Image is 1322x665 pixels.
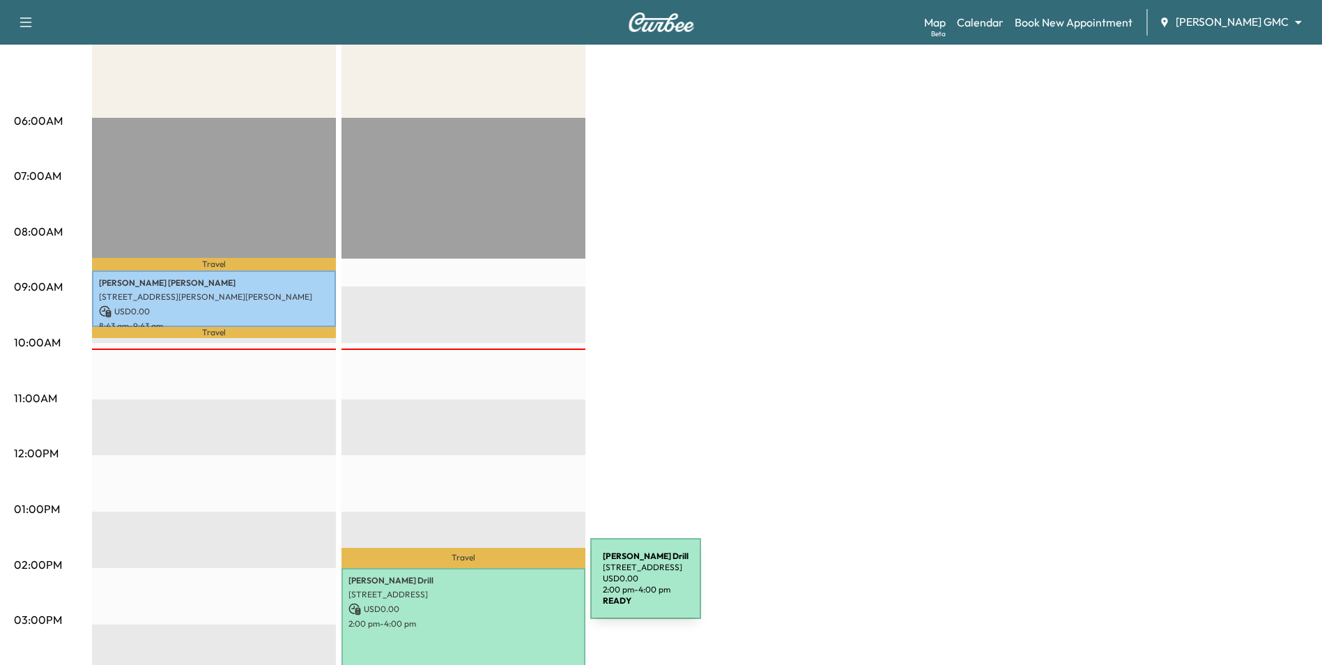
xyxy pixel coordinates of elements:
[14,611,62,628] p: 03:00PM
[931,29,946,39] div: Beta
[92,258,336,270] p: Travel
[14,445,59,461] p: 12:00PM
[348,589,578,600] p: [STREET_ADDRESS]
[14,112,63,129] p: 06:00AM
[14,223,63,240] p: 08:00AM
[924,14,946,31] a: MapBeta
[99,291,329,303] p: [STREET_ADDRESS][PERSON_NAME][PERSON_NAME]
[348,618,578,629] p: 2:00 pm - 4:00 pm
[957,14,1004,31] a: Calendar
[14,334,61,351] p: 10:00AM
[348,575,578,586] p: [PERSON_NAME] Drill
[99,277,329,289] p: [PERSON_NAME] [PERSON_NAME]
[92,327,336,338] p: Travel
[1015,14,1132,31] a: Book New Appointment
[99,321,329,332] p: 8:43 am - 9:43 am
[628,13,695,32] img: Curbee Logo
[99,305,329,318] p: USD 0.00
[14,390,57,406] p: 11:00AM
[14,556,62,573] p: 02:00PM
[14,500,60,517] p: 01:00PM
[348,603,578,616] p: USD 0.00
[14,167,61,184] p: 07:00AM
[341,548,585,567] p: Travel
[14,278,63,295] p: 09:00AM
[1176,14,1289,30] span: [PERSON_NAME] GMC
